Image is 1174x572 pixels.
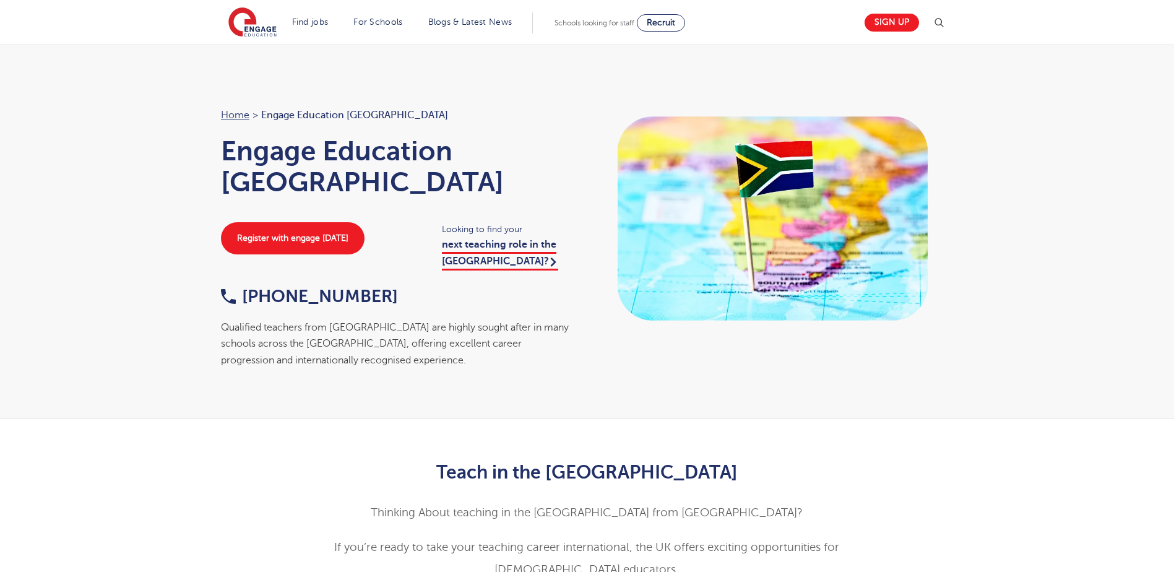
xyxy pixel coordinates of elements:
[221,110,249,121] a: Home
[647,18,675,27] span: Recruit
[442,222,575,236] span: Looking to find your
[261,107,448,123] span: Engage Education [GEOGRAPHIC_DATA]
[637,14,685,32] a: Recruit
[221,287,398,306] a: [PHONE_NUMBER]
[292,17,329,27] a: Find jobs
[221,136,575,197] h1: Engage Education [GEOGRAPHIC_DATA]
[371,506,803,519] span: Thinking About teaching in the [GEOGRAPHIC_DATA] from [GEOGRAPHIC_DATA]?
[252,110,258,121] span: >
[221,107,575,123] nav: breadcrumb
[555,19,634,27] span: Schools looking for staff
[228,7,277,38] img: Engage Education
[865,14,919,32] a: Sign up
[221,319,575,368] div: Qualified teachers from [GEOGRAPHIC_DATA] are highly sought after in many schools across the [GEO...
[428,17,512,27] a: Blogs & Latest News
[353,17,402,27] a: For Schools
[442,239,558,270] a: next teaching role in the [GEOGRAPHIC_DATA]?
[221,222,365,254] a: Register with engage [DATE]
[283,462,891,483] h2: Teach in the [GEOGRAPHIC_DATA]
